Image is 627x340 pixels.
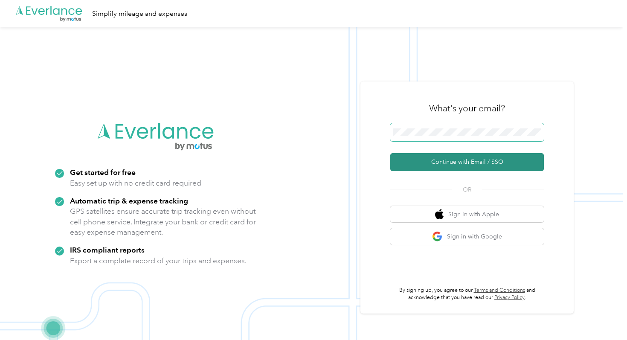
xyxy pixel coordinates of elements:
[474,287,525,294] a: Terms and Conditions
[432,231,443,242] img: google logo
[70,245,145,254] strong: IRS compliant reports
[579,292,627,340] iframe: Everlance-gr Chat Button Frame
[429,102,505,114] h3: What's your email?
[390,228,544,245] button: google logoSign in with Google
[70,168,136,177] strong: Get started for free
[70,178,201,189] p: Easy set up with no credit card required
[70,196,188,205] strong: Automatic trip & expense tracking
[70,256,247,266] p: Export a complete record of your trips and expenses.
[390,287,544,302] p: By signing up, you agree to our and acknowledge that you have read our .
[452,185,482,194] span: OR
[70,206,256,238] p: GPS satellites ensure accurate trip tracking even without cell phone service. Integrate your bank...
[390,206,544,223] button: apple logoSign in with Apple
[435,209,444,220] img: apple logo
[92,9,187,19] div: Simplify mileage and expenses
[390,153,544,171] button: Continue with Email / SSO
[494,294,525,301] a: Privacy Policy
